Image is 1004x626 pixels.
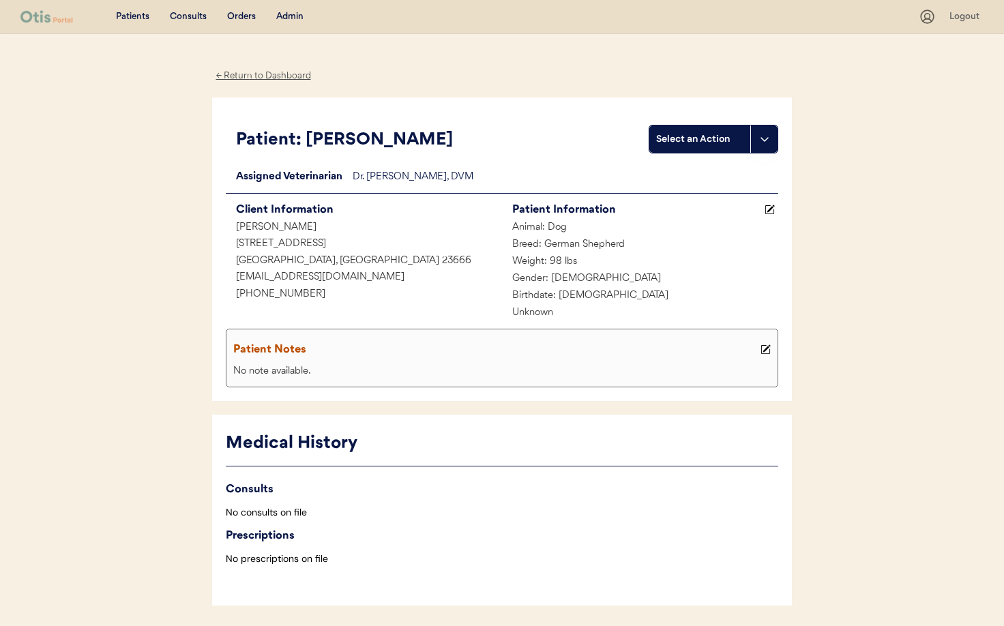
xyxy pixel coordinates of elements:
[226,506,778,520] div: No consults on file
[502,220,778,237] div: Animal: Dog
[116,10,149,24] div: Patients
[502,305,778,322] div: Unknown
[353,169,778,186] div: Dr. [PERSON_NAME], DVM
[512,200,761,220] div: Patient Information
[236,200,502,220] div: Client Information
[276,10,304,24] div: Admin
[226,552,778,566] div: No prescriptions on file
[226,480,778,499] div: Consults
[949,10,984,24] div: Logout
[230,363,774,381] div: No note available.
[226,286,502,303] div: [PHONE_NUMBER]
[226,220,502,237] div: [PERSON_NAME]
[233,340,757,359] div: Patient Notes
[502,288,778,305] div: Birthdate: [DEMOGRAPHIC_DATA]
[226,431,778,457] div: Medical History
[212,68,314,84] div: ← Return to Dashboard
[226,169,353,186] div: Assigned Veterinarian
[502,271,778,288] div: Gender: [DEMOGRAPHIC_DATA]
[226,253,502,270] div: [GEOGRAPHIC_DATA], [GEOGRAPHIC_DATA] 23666
[226,236,502,253] div: [STREET_ADDRESS]
[236,128,649,153] div: Patient: [PERSON_NAME]
[656,132,743,146] div: Select an Action
[170,10,207,24] div: Consults
[226,269,502,286] div: [EMAIL_ADDRESS][DOMAIN_NAME]
[502,254,778,271] div: Weight: 98 lbs
[502,237,778,254] div: Breed: German Shepherd
[227,10,256,24] div: Orders
[226,526,778,546] div: Prescriptions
